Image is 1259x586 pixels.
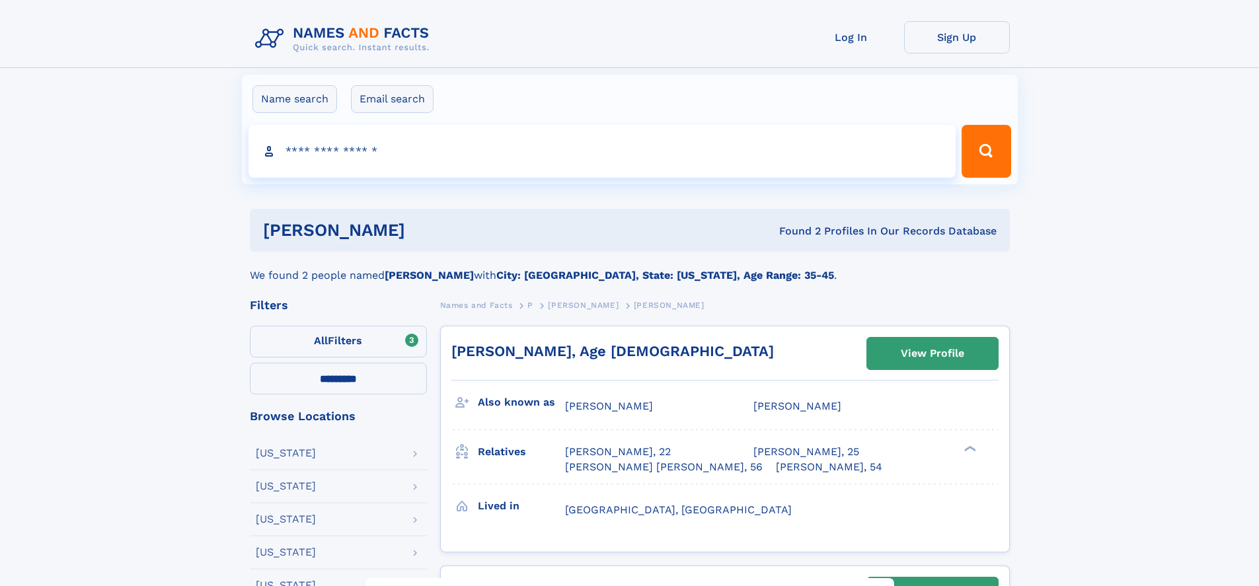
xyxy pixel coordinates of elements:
div: [US_STATE] [256,481,316,492]
h1: [PERSON_NAME] [263,222,592,238]
a: View Profile [867,338,998,369]
a: [PERSON_NAME], 54 [776,460,882,474]
span: [PERSON_NAME] [548,301,619,310]
a: P [527,297,533,313]
b: [PERSON_NAME] [385,269,474,281]
img: Logo Names and Facts [250,21,440,57]
div: Filters [250,299,427,311]
div: Found 2 Profiles In Our Records Database [592,224,997,238]
span: [PERSON_NAME] [565,400,653,412]
a: [PERSON_NAME] [548,297,619,313]
div: Browse Locations [250,410,427,422]
h3: Lived in [478,495,565,517]
h3: Relatives [478,441,565,463]
span: [PERSON_NAME] [634,301,705,310]
a: [PERSON_NAME], 22 [565,445,671,459]
span: [GEOGRAPHIC_DATA], [GEOGRAPHIC_DATA] [565,503,792,516]
input: search input [248,125,956,178]
a: [PERSON_NAME], 25 [753,445,859,459]
button: Search Button [962,125,1011,178]
span: All [314,334,328,347]
div: [US_STATE] [256,514,316,525]
a: Names and Facts [440,297,513,313]
label: Name search [252,85,337,113]
span: [PERSON_NAME] [753,400,841,412]
span: P [527,301,533,310]
h3: Also known as [478,391,565,414]
label: Email search [351,85,434,113]
div: [US_STATE] [256,448,316,458]
a: Log In [798,21,904,54]
b: City: [GEOGRAPHIC_DATA], State: [US_STATE], Age Range: 35-45 [496,269,834,281]
div: [US_STATE] [256,547,316,558]
a: [PERSON_NAME], Age [DEMOGRAPHIC_DATA] [451,343,774,359]
a: [PERSON_NAME] [PERSON_NAME], 56 [565,460,763,474]
a: Sign Up [904,21,1010,54]
div: View Profile [901,338,964,369]
label: Filters [250,326,427,357]
div: We found 2 people named with . [250,252,1010,283]
div: ❯ [961,445,977,453]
